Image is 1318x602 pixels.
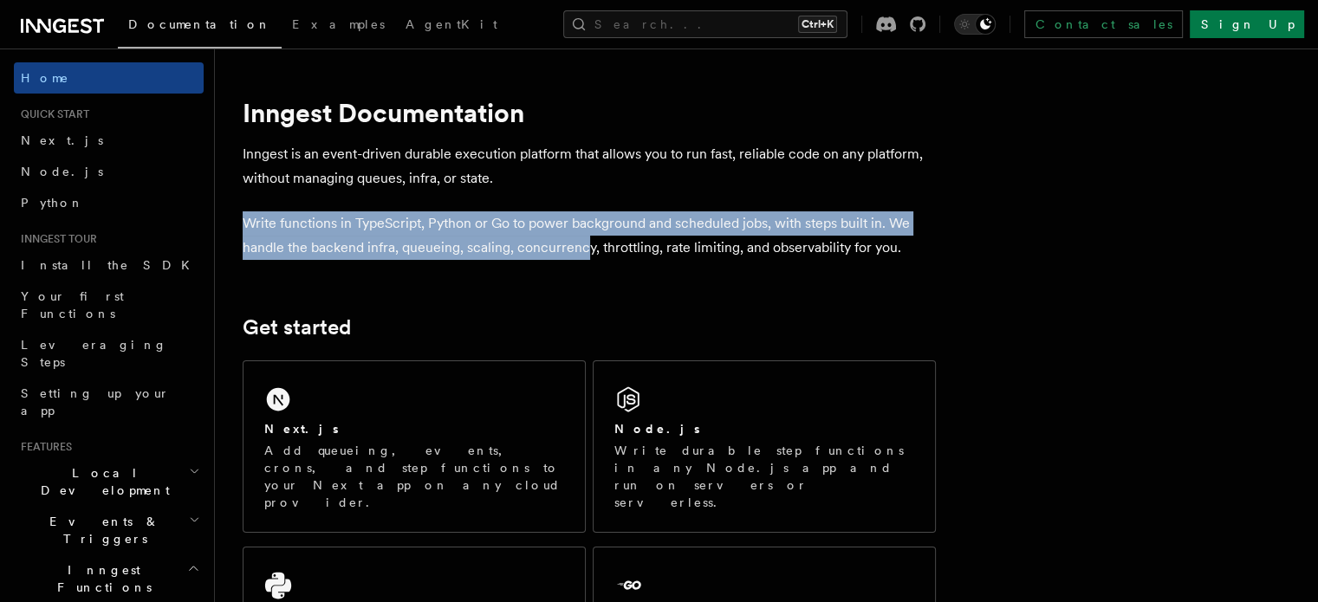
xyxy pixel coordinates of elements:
a: Get started [243,315,351,340]
a: Contact sales [1024,10,1183,38]
a: Node.js [14,156,204,187]
span: Setting up your app [21,386,170,418]
span: Features [14,440,72,454]
a: Home [14,62,204,94]
a: Examples [282,5,395,47]
a: Python [14,187,204,218]
kbd: Ctrl+K [798,16,837,33]
button: Events & Triggers [14,506,204,554]
a: AgentKit [395,5,508,47]
span: Examples [292,17,385,31]
h2: Next.js [264,420,339,437]
p: Add queueing, events, crons, and step functions to your Next app on any cloud provider. [264,442,564,511]
h1: Inngest Documentation [243,97,936,128]
a: Install the SDK [14,249,204,281]
span: Home [21,69,69,87]
a: Your first Functions [14,281,204,329]
span: Events & Triggers [14,513,189,547]
p: Inngest is an event-driven durable execution platform that allows you to run fast, reliable code ... [243,142,936,191]
span: Inngest Functions [14,561,187,596]
span: Next.js [21,133,103,147]
a: Setting up your app [14,378,204,426]
span: Node.js [21,165,103,178]
button: Toggle dark mode [954,14,996,35]
button: Search...Ctrl+K [563,10,847,38]
p: Write functions in TypeScript, Python or Go to power background and scheduled jobs, with steps bu... [243,211,936,260]
button: Local Development [14,457,204,506]
span: AgentKit [406,17,497,31]
span: Python [21,196,84,210]
a: Documentation [118,5,282,49]
a: Leveraging Steps [14,329,204,378]
span: Your first Functions [21,289,124,320]
span: Inngest tour [14,232,97,246]
h2: Node.js [614,420,700,437]
span: Quick start [14,107,89,121]
p: Write durable step functions in any Node.js app and run on servers or serverless. [614,442,914,511]
a: Sign Up [1190,10,1304,38]
span: Install the SDK [21,258,200,272]
span: Local Development [14,464,189,499]
span: Leveraging Steps [21,338,167,369]
span: Documentation [128,17,271,31]
a: Node.jsWrite durable step functions in any Node.js app and run on servers or serverless. [593,360,936,533]
a: Next.js [14,125,204,156]
a: Next.jsAdd queueing, events, crons, and step functions to your Next app on any cloud provider. [243,360,586,533]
